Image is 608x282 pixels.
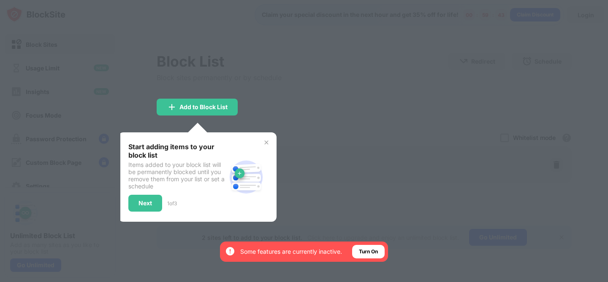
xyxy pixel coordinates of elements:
[263,139,270,146] img: x-button.svg
[167,200,177,207] div: 1 of 3
[128,142,226,159] div: Start adding items to your block list
[225,246,235,256] img: error-circle-white.svg
[138,200,152,207] div: Next
[179,104,228,110] div: Add to Block List
[128,161,226,190] div: Items added to your block list will be permanently blocked until you remove them from your list o...
[240,247,342,256] div: Some features are currently inactive.
[359,247,378,256] div: Turn On
[226,157,266,197] img: block-site.svg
